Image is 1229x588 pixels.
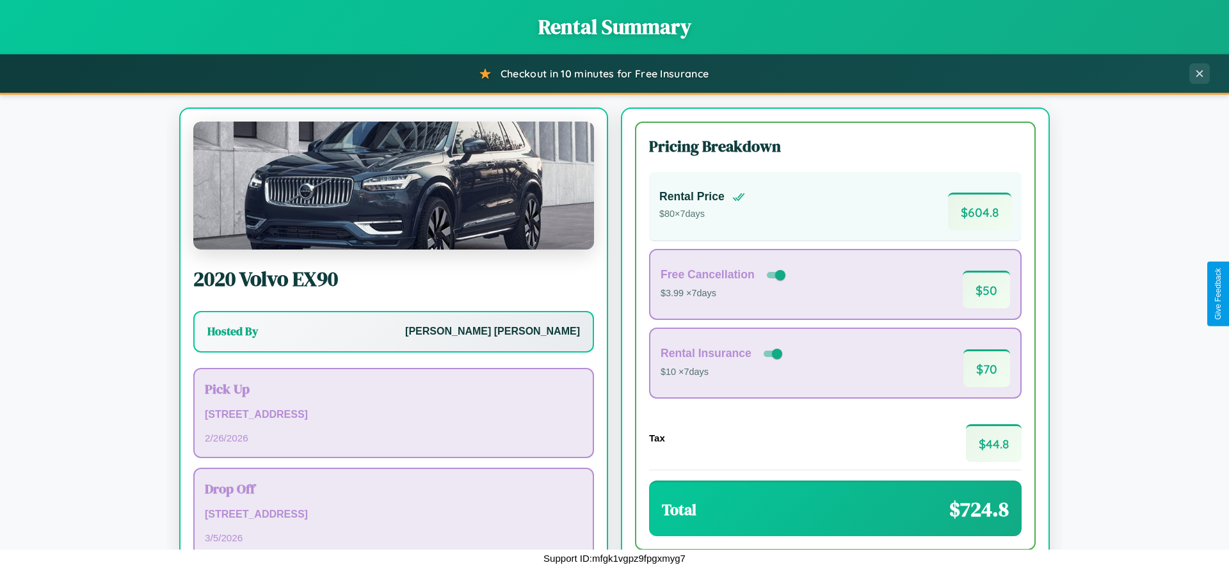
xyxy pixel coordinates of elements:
[405,322,580,341] p: [PERSON_NAME] [PERSON_NAME]
[649,433,665,443] h4: Tax
[13,13,1216,41] h1: Rental Summary
[661,285,788,302] p: $3.99 × 7 days
[661,347,751,360] h4: Rental Insurance
[193,265,594,293] h2: 2020 Volvo EX90
[649,136,1022,157] h3: Pricing Breakdown
[205,379,582,398] h3: Pick Up
[963,349,1010,387] span: $ 70
[1214,268,1223,320] div: Give Feedback
[205,406,582,424] p: [STREET_ADDRESS]
[543,550,686,567] p: Support ID: mfgk1vgpz9fpgxmyg7
[661,364,785,381] p: $10 × 7 days
[205,529,582,546] p: 3 / 5 / 2026
[659,206,745,223] p: $ 80 × 7 days
[963,271,1010,308] span: $ 50
[193,122,594,250] img: Volvo EX90
[501,67,709,80] span: Checkout in 10 minutes for Free Insurance
[662,499,696,520] h3: Total
[966,424,1022,462] span: $ 44.8
[661,268,755,282] h4: Free Cancellation
[205,479,582,498] h3: Drop Off
[948,193,1011,230] span: $ 604.8
[949,495,1009,523] span: $ 724.8
[207,324,258,339] h3: Hosted By
[205,429,582,447] p: 2 / 26 / 2026
[659,190,725,203] h4: Rental Price
[205,505,582,524] p: [STREET_ADDRESS]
